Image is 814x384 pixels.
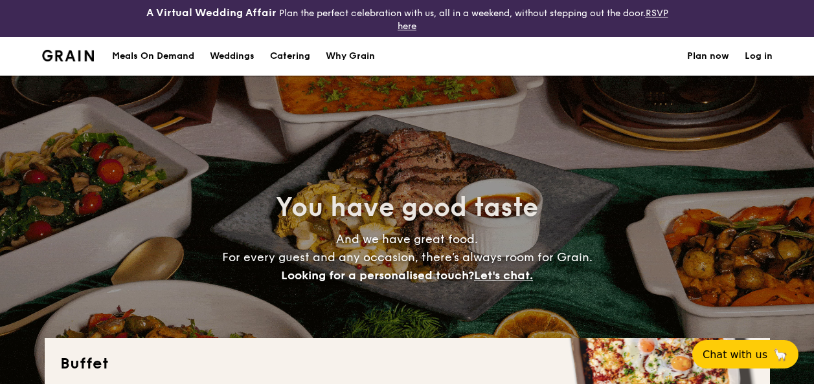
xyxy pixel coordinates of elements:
[104,37,202,76] a: Meals On Demand
[42,50,95,61] img: Grain
[202,37,262,76] a: Weddings
[60,354,754,374] h2: Buffet
[276,192,538,223] span: You have good taste
[318,37,383,76] a: Why Grain
[326,37,375,76] div: Why Grain
[42,50,95,61] a: Logotype
[474,268,533,283] span: Let's chat.
[136,5,679,32] div: Plan the perfect celebration with us, all in a weekend, without stepping out the door.
[773,347,788,362] span: 🦙
[687,37,729,76] a: Plan now
[270,37,310,76] h1: Catering
[262,37,318,76] a: Catering
[692,340,798,368] button: Chat with us🦙
[745,37,773,76] a: Log in
[146,5,277,21] h4: A Virtual Wedding Affair
[112,37,194,76] div: Meals On Demand
[703,348,767,361] span: Chat with us
[222,232,593,283] span: And we have great food. For every guest and any occasion, there’s always room for Grain.
[281,268,474,283] span: Looking for a personalised touch?
[210,37,254,76] div: Weddings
